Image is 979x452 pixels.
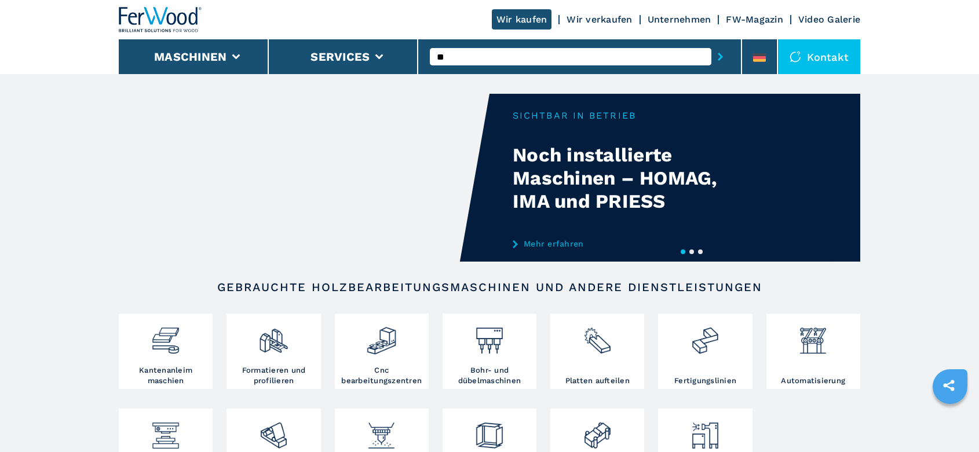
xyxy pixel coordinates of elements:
img: lavorazione_porte_finestre_2.png [582,411,613,451]
a: Formatieren und profilieren [227,314,320,389]
img: aspirazione_1.png [690,411,721,451]
a: Cnc bearbeitungszentren [335,314,429,389]
img: squadratrici_2.png [258,317,289,356]
h3: Formatieren und profilieren [229,365,317,386]
img: levigatrici_2.png [258,411,289,451]
button: Maschinen [154,50,227,64]
a: Mehr erfahren [513,239,740,248]
img: montaggio_imballaggio_2.png [474,411,505,451]
a: Fertigungslinien [658,314,752,389]
h3: Kantenanleim maschien [122,365,210,386]
iframe: Chat [930,400,970,443]
img: centro_di_lavoro_cnc_2.png [366,317,397,356]
img: verniciatura_1.png [366,411,397,451]
a: Bohr- und dübelmaschinen [443,314,536,389]
a: Kantenanleim maschien [119,314,213,389]
img: automazione.png [798,317,828,356]
h3: Bohr- und dübelmaschinen [445,365,534,386]
a: Video Galerie [798,14,860,25]
h2: Gebrauchte Holzbearbeitungsmaschinen und andere Dienstleistungen [156,280,823,294]
img: foratrici_inseritrici_2.png [474,317,505,356]
a: Automatisierung [766,314,860,389]
button: Services [310,50,370,64]
img: pressa-strettoia.png [150,411,181,451]
a: Wir kaufen [492,9,552,30]
video: Your browser does not support the video tag. [119,94,489,262]
h3: Fertigungslinien [674,376,736,386]
img: sezionatrici_2.png [582,317,613,356]
img: linee_di_produzione_2.png [690,317,721,356]
img: Kontakt [790,51,801,63]
img: bordatrici_1.png [150,317,181,356]
a: Platten aufteilen [550,314,644,389]
h3: Cnc bearbeitungszentren [338,365,426,386]
a: sharethis [934,371,963,400]
button: 1 [681,249,685,254]
button: 2 [689,249,694,254]
h3: Platten aufteilen [565,376,630,386]
h3: Automatisierung [781,376,845,386]
a: Unternehmen [648,14,711,25]
a: FW-Magazin [726,14,783,25]
button: 3 [698,249,703,254]
button: submit-button [711,43,729,70]
img: Ferwood [119,7,202,32]
a: Wir verkaufen [567,14,632,25]
div: Kontakt [778,39,860,74]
